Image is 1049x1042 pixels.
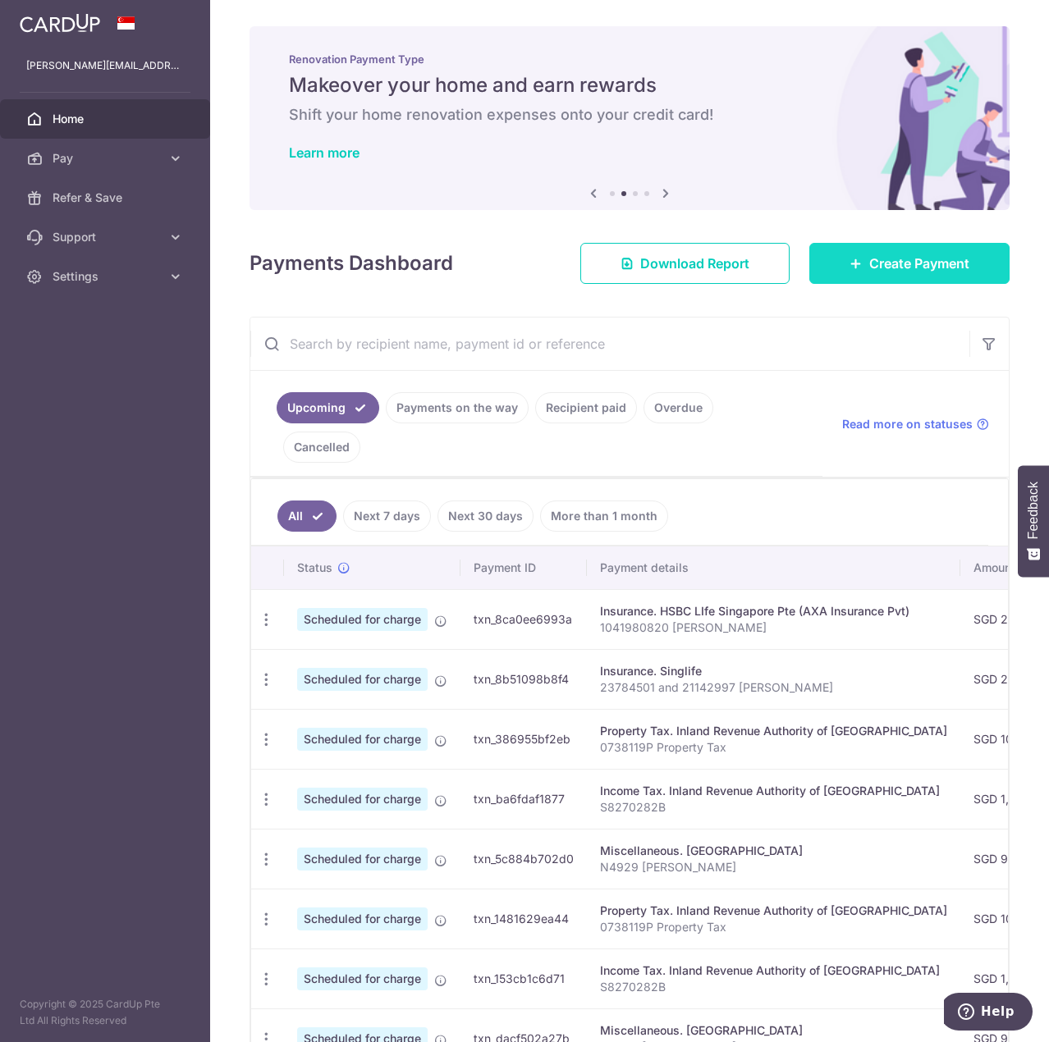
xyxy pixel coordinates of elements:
[297,788,428,811] span: Scheduled for charge
[600,723,947,739] div: Property Tax. Inland Revenue Authority of [GEOGRAPHIC_DATA]
[600,962,947,979] div: Income Tax. Inland Revenue Authority of [GEOGRAPHIC_DATA]
[53,268,161,285] span: Settings
[297,848,428,871] span: Scheduled for charge
[535,392,637,423] a: Recipient paid
[283,432,360,463] a: Cancelled
[277,500,337,532] a: All
[973,560,1015,576] span: Amount
[297,560,332,576] span: Status
[460,649,587,709] td: txn_8b51098b8f4
[343,500,431,532] a: Next 7 days
[600,799,947,816] p: S8270282B
[600,679,947,696] p: 23784501 and 21142997 [PERSON_NAME]
[869,254,969,273] span: Create Payment
[600,663,947,679] div: Insurance. Singlife
[297,608,428,631] span: Scheduled for charge
[460,589,587,649] td: txn_8ca0ee6993a
[460,546,587,589] th: Payment ID
[460,889,587,948] td: txn_1481629ea44
[809,243,1010,284] a: Create Payment
[600,843,947,859] div: Miscellaneous. [GEOGRAPHIC_DATA]
[289,72,970,98] h5: Makeover your home and earn rewards
[289,105,970,125] h6: Shift your home renovation expenses onto your credit card!
[644,392,713,423] a: Overdue
[460,829,587,889] td: txn_5c884b702d0
[297,728,428,751] span: Scheduled for charge
[842,416,973,432] span: Read more on statuses
[250,318,969,370] input: Search by recipient name, payment id or reference
[1026,482,1041,539] span: Feedback
[289,144,360,161] a: Learn more
[944,993,1033,1034] iframe: Opens a widget where you can find more information
[460,769,587,829] td: txn_ba6fdaf1877
[297,668,428,691] span: Scheduled for charge
[53,111,161,127] span: Home
[600,619,947,636] p: 1041980820 [PERSON_NAME]
[386,392,529,423] a: Payments on the way
[580,243,790,284] a: Download Report
[250,249,453,278] h4: Payments Dashboard
[297,907,428,930] span: Scheduled for charge
[600,603,947,619] div: Insurance. HSBC LIfe Singapore Pte (AXA Insurance Pvt)
[277,392,379,423] a: Upcoming
[600,979,947,995] p: S8270282B
[289,53,970,66] p: Renovation Payment Type
[53,190,161,206] span: Refer & Save
[600,859,947,875] p: N4929 [PERSON_NAME]
[297,967,428,990] span: Scheduled for charge
[540,500,668,532] a: More than 1 month
[20,13,100,33] img: CardUp
[460,948,587,1008] td: txn_153cb1c6d71
[53,150,161,167] span: Pay
[460,709,587,769] td: txn_386955bf2eb
[600,1022,947,1039] div: Miscellaneous. [GEOGRAPHIC_DATA]
[842,416,989,432] a: Read more on statuses
[587,546,960,589] th: Payment details
[437,500,534,532] a: Next 30 days
[640,254,749,273] span: Download Report
[600,783,947,799] div: Income Tax. Inland Revenue Authority of [GEOGRAPHIC_DATA]
[600,903,947,919] div: Property Tax. Inland Revenue Authority of [GEOGRAPHIC_DATA]
[26,57,184,74] p: [PERSON_NAME][EMAIL_ADDRESS][DOMAIN_NAME]
[1018,465,1049,577] button: Feedback - Show survey
[250,26,1010,210] img: Renovation banner
[600,919,947,935] p: 0738119P Property Tax
[600,739,947,756] p: 0738119P Property Tax
[53,229,161,245] span: Support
